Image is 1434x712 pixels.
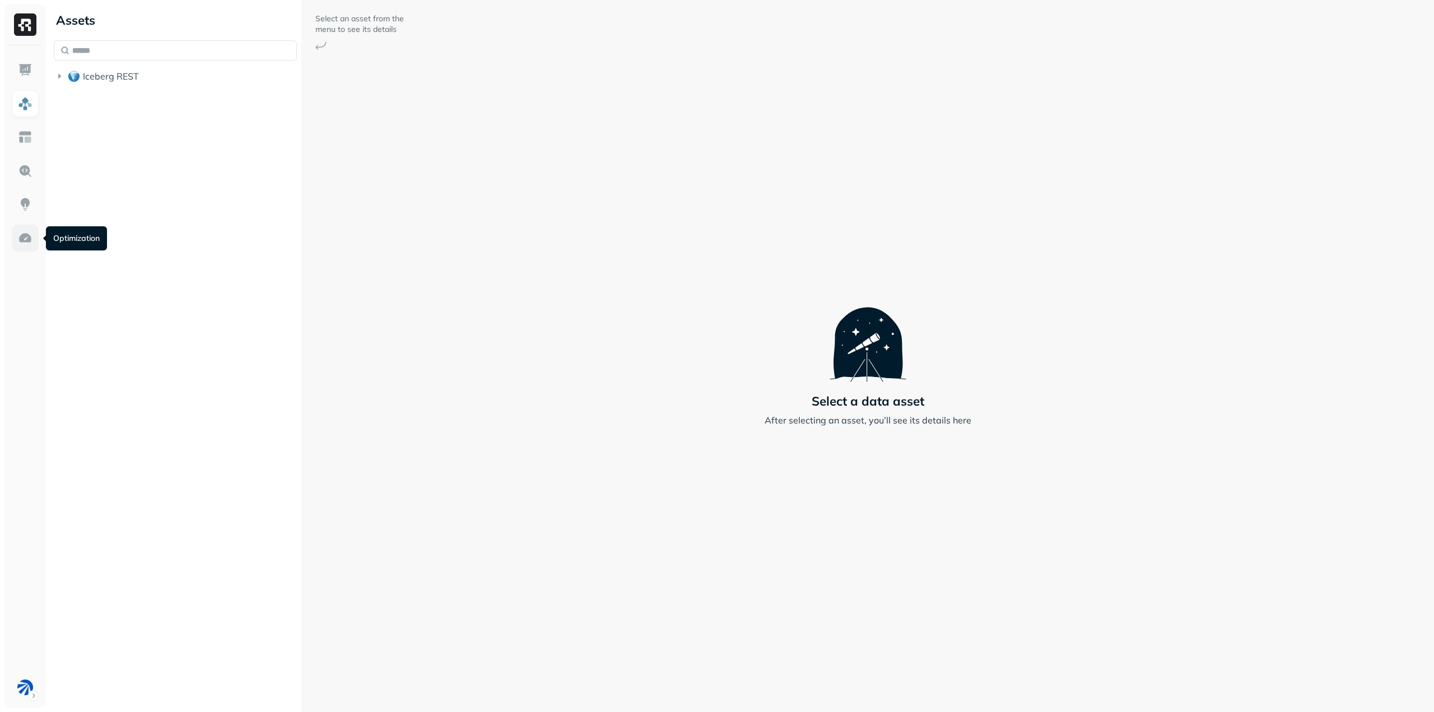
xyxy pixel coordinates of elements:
img: Query Explorer [18,164,32,178]
img: Arrow [315,41,327,50]
p: After selecting an asset, you’ll see its details here [765,413,971,427]
p: Select an asset from the menu to see its details [315,13,405,35]
img: Telescope [830,285,906,381]
img: Assets [18,96,32,111]
img: root [68,71,80,82]
img: Optimization [18,231,32,245]
img: Insights [18,197,32,212]
img: Dashboard [18,63,32,77]
span: Iceberg REST [83,71,139,82]
img: Asset Explorer [18,130,32,145]
div: Optimization [46,226,107,250]
div: Assets [54,11,297,29]
img: BAM Staging [17,680,33,695]
img: Ryft [14,13,36,36]
button: Iceberg REST [54,67,297,85]
p: Select a data asset [812,393,924,409]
